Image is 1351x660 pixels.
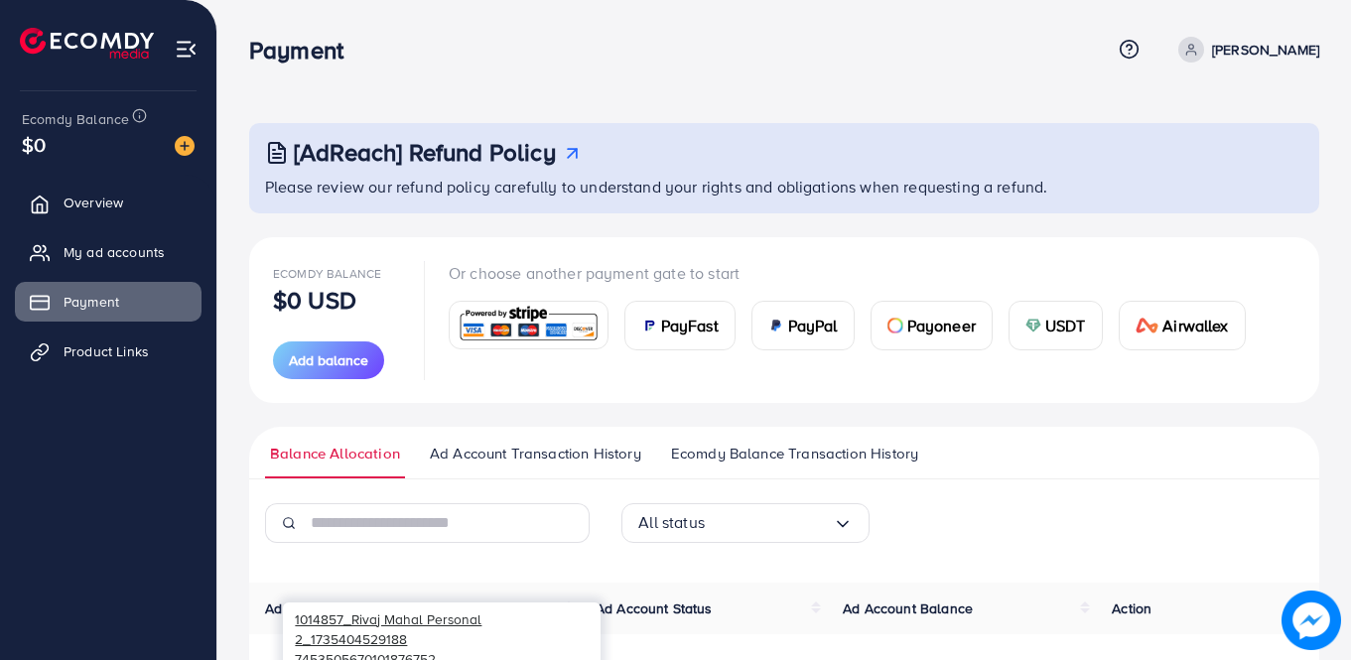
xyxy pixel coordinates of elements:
a: Product Links [15,331,202,371]
span: PayFast [661,314,719,337]
span: $0 [22,130,46,159]
a: card [449,301,608,349]
span: All status [638,507,705,538]
img: card [456,304,602,346]
img: card [768,318,784,333]
img: card [887,318,903,333]
span: Ad Account Transaction History [430,443,641,464]
img: menu [175,38,198,61]
span: Ecomdy Balance Transaction History [671,443,918,464]
a: [PERSON_NAME] [1170,37,1319,63]
span: Action [1112,598,1151,618]
span: USDT [1045,314,1086,337]
span: Ecomdy Balance [273,265,381,282]
a: cardUSDT [1009,301,1103,350]
a: Payment [15,282,202,322]
img: card [1025,318,1041,333]
span: My ad accounts [64,242,165,262]
span: Add balance [289,350,368,370]
img: card [1136,318,1159,333]
button: Add balance [273,341,384,379]
span: PayPal [788,314,838,337]
p: $0 USD [273,288,356,312]
h3: Payment [249,36,359,65]
span: Overview [64,193,123,212]
span: Airwallex [1162,314,1228,337]
img: card [641,318,657,333]
a: cardPayFast [624,301,736,350]
a: cardPayoneer [871,301,993,350]
span: Payoneer [907,314,976,337]
a: cardPayPal [751,301,855,350]
h3: [AdReach] Refund Policy [294,138,556,167]
input: Search for option [705,507,833,538]
img: image [175,136,195,156]
span: Product Links [64,341,149,361]
span: Ecomdy Balance [22,109,129,129]
a: cardAirwallex [1119,301,1246,350]
span: 1014857_Rivaj Mahal Personal 2_1735404529188 [295,609,481,648]
span: Ad Account Balance [843,598,973,618]
p: Please review our refund policy carefully to understand your rights and obligations when requesti... [265,175,1307,198]
img: logo [20,28,154,59]
span: Ad account [265,598,338,618]
p: [PERSON_NAME] [1212,38,1319,62]
div: Search for option [621,503,870,543]
a: My ad accounts [15,232,202,272]
span: Balance Allocation [270,443,400,464]
span: Ad Account Status [596,598,713,618]
span: Payment [64,292,119,312]
img: image [1282,591,1340,649]
a: Overview [15,183,202,222]
p: Or choose another payment gate to start [449,261,1262,285]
